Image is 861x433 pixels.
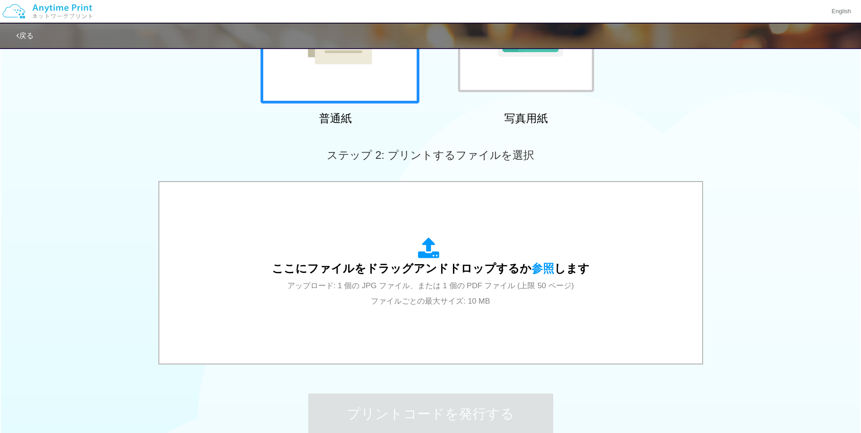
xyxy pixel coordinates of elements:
[287,281,574,305] span: アップロード: 1 個の JPG ファイル、または 1 個の PDF ファイル (上限 50 ページ) ファイルごとの最大サイズ: 10 MB
[447,113,605,124] h2: 写真用紙
[531,262,554,275] span: 参照
[16,32,34,39] a: 戻る
[327,149,534,161] span: ステップ 2: プリントするファイルを選択
[272,262,590,275] span: ここにファイルをドラッグアンドドロップするか します
[256,113,415,124] h2: 普通紙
